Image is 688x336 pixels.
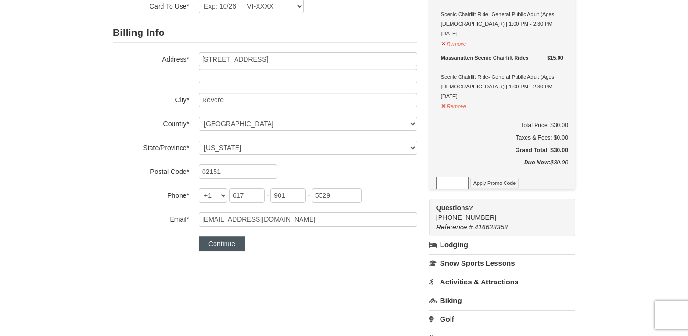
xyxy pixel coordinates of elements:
label: Postal Code* [113,164,189,176]
strong: Questions? [436,204,473,212]
div: Scenic Chairlift Ride- General Public Adult (Ages [DEMOGRAPHIC_DATA]+) | 1:00 PM - 2:30 PM [DATE] [441,53,563,101]
input: xxx [229,188,265,203]
label: State/Province* [113,141,189,152]
label: Country* [113,117,189,129]
strong: $15.00 [547,53,563,63]
h5: Grand Total: $30.00 [436,145,568,155]
span: - [267,191,269,199]
span: 416628358 [474,223,508,231]
div: Massanutten Scenic Chairlift Rides [441,53,563,63]
input: Billing Info [199,52,417,66]
button: Continue [199,236,245,251]
label: Address* [113,52,189,64]
label: Email* [113,212,189,224]
button: Apply Promo Code [470,178,519,188]
button: Remove [441,99,467,111]
button: Remove [441,37,467,49]
span: Reference # [436,223,473,231]
input: xxx [270,188,306,203]
div: $30.00 [436,158,568,177]
a: Golf [429,310,575,328]
a: Biking [429,292,575,309]
label: City* [113,93,189,105]
a: Lodging [429,236,575,253]
strong: Due Now: [524,159,550,166]
a: Activities & Attractions [429,273,575,291]
label: Phone* [113,188,189,200]
input: xxxx [312,188,362,203]
h2: Billing Info [113,23,417,43]
span: - [308,191,310,199]
input: City [199,93,417,107]
a: Snow Sports Lessons [429,254,575,272]
h6: Total Price: $30.00 [436,120,568,130]
input: Email [199,212,417,227]
input: Postal Code [199,164,277,179]
span: [PHONE_NUMBER] [436,203,558,221]
div: Taxes & Fees: $0.00 [436,133,568,142]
